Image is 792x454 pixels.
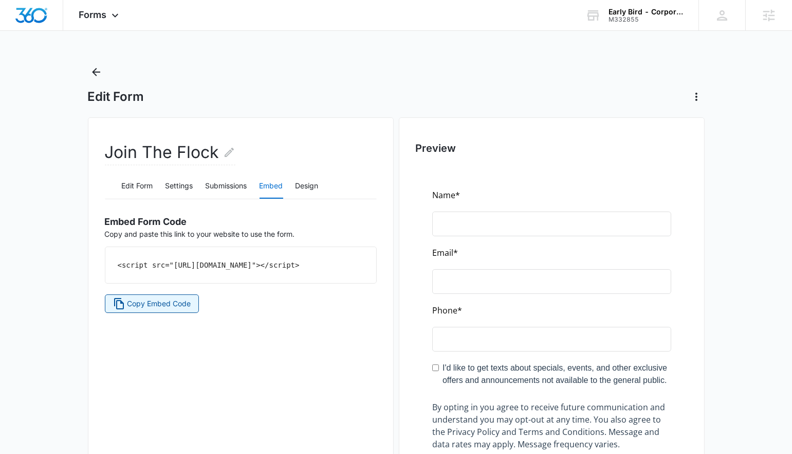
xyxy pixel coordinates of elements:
iframe: reCAPTCHA [203,272,335,303]
code: <script src="[URL][DOMAIN_NAME]"></script> [118,261,300,269]
button: Settings [165,174,193,199]
button: Copy Embed Code [105,294,199,313]
span: Forms [79,9,106,20]
button: Actions [688,89,705,105]
button: Design [296,174,319,199]
button: Back [88,64,104,80]
label: I'd like to get texts about specials, events, and other exclusive offers and announcements not av... [10,173,239,198]
button: Edit Form [122,174,153,199]
h1: Edit Form [88,89,144,104]
span: Embed Form Code [105,216,187,227]
h2: Join The Flock [105,140,235,165]
h2: Preview [416,141,688,156]
span: Copy Embed Code [127,298,191,309]
button: Submissions [206,174,247,199]
div: account id [609,16,684,23]
div: account name [609,8,684,16]
p: Copy and paste this link to your website to use the form. [105,207,377,239]
button: Edit Form Name [223,140,235,165]
button: Embed [260,174,283,199]
span: SUBMIT [7,282,36,293]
